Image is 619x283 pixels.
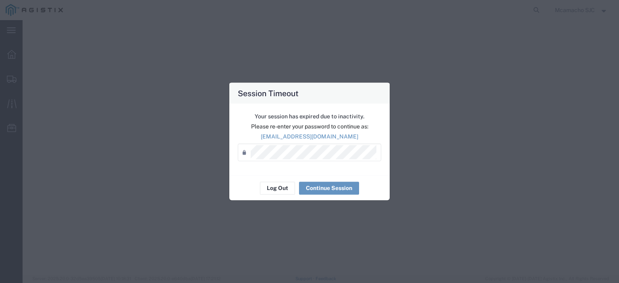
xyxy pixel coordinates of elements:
h4: Session Timeout [238,87,299,99]
button: Log Out [260,182,295,194]
p: Your session has expired due to inactivity. [238,112,381,120]
button: Continue Session [299,182,359,194]
p: Please re-enter your password to continue as: [238,122,381,130]
p: [EMAIL_ADDRESS][DOMAIN_NAME] [238,132,381,140]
